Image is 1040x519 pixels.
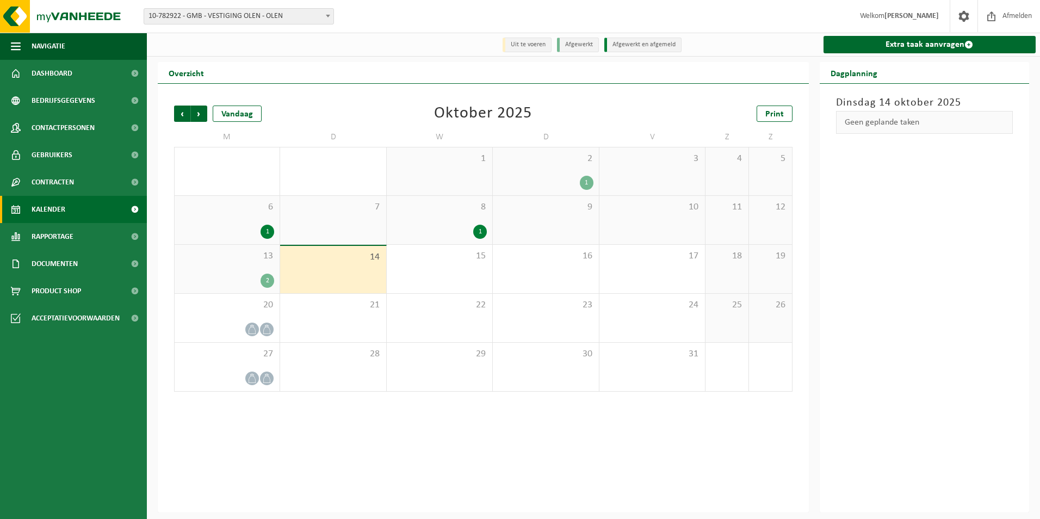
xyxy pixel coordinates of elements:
span: 10-782922 - GMB - VESTIGING OLEN - OLEN [144,9,333,24]
td: D [493,127,599,147]
div: Vandaag [213,106,262,122]
span: 26 [754,299,787,311]
span: 5 [754,153,787,165]
span: 10-782922 - GMB - VESTIGING OLEN - OLEN [144,8,334,24]
span: 19 [754,250,787,262]
span: Kalender [32,196,65,223]
span: Navigatie [32,33,65,60]
div: Oktober 2025 [434,106,532,122]
div: 2 [261,274,274,288]
td: D [280,127,386,147]
span: 24 [605,299,699,311]
span: 17 [605,250,699,262]
span: 15 [392,250,487,262]
td: Z [705,127,749,147]
span: 7 [286,201,380,213]
h2: Dagplanning [820,62,888,83]
span: Contracten [32,169,74,196]
span: 12 [754,201,787,213]
span: 25 [711,299,743,311]
span: 20 [180,299,274,311]
span: Bedrijfsgegevens [32,87,95,114]
span: Acceptatievoorwaarden [32,305,120,332]
a: Extra taak aanvragen [824,36,1036,53]
span: 27 [180,348,274,360]
span: Product Shop [32,277,81,305]
td: M [174,127,280,147]
span: 22 [392,299,487,311]
h2: Overzicht [158,62,215,83]
span: 2 [498,153,593,165]
span: Gebruikers [32,141,72,169]
span: 28 [286,348,380,360]
span: Volgende [191,106,207,122]
span: 18 [711,250,743,262]
span: 10 [605,201,699,213]
span: Rapportage [32,223,73,250]
span: 30 [498,348,593,360]
span: 23 [498,299,593,311]
li: Uit te voeren [503,38,552,52]
div: 1 [580,176,593,190]
div: 1 [473,225,487,239]
span: 3 [605,153,699,165]
span: Dashboard [32,60,72,87]
td: W [387,127,493,147]
span: 4 [711,153,743,165]
span: Print [765,110,784,119]
span: 29 [392,348,487,360]
div: Geen geplande taken [836,111,1013,134]
h3: Dinsdag 14 oktober 2025 [836,95,1013,111]
span: 11 [711,201,743,213]
td: Z [749,127,793,147]
div: 1 [261,225,274,239]
span: 1 [392,153,487,165]
td: V [599,127,705,147]
span: 16 [498,250,593,262]
a: Print [757,106,793,122]
span: 8 [392,201,487,213]
span: 13 [180,250,274,262]
span: 9 [498,201,593,213]
span: Documenten [32,250,78,277]
span: 31 [605,348,699,360]
li: Afgewerkt [557,38,599,52]
span: 6 [180,201,274,213]
span: 14 [286,251,380,263]
span: Contactpersonen [32,114,95,141]
li: Afgewerkt en afgemeld [604,38,682,52]
span: Vorige [174,106,190,122]
span: 21 [286,299,380,311]
strong: [PERSON_NAME] [884,12,939,20]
